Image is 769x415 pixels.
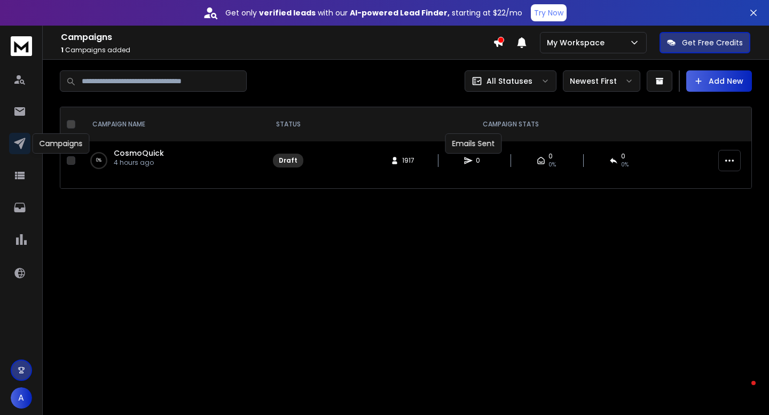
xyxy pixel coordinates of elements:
button: A [11,387,32,409]
p: All Statuses [486,76,532,86]
p: 4 hours ago [114,158,164,167]
span: 0 [548,152,553,161]
p: Get Free Credits [682,37,743,48]
p: My Workspace [547,37,609,48]
th: CAMPAIGN STATS [310,107,712,141]
div: Emails Sent [445,133,502,154]
a: CosmoQuick [114,148,164,158]
th: STATUS [266,107,310,141]
th: CAMPAIGN NAME [80,107,266,141]
div: Campaigns [33,133,90,154]
h1: Campaigns [61,31,493,44]
button: Add New [686,70,752,92]
span: 0 [476,156,486,165]
iframe: Intercom live chat [730,378,756,404]
button: Newest First [563,70,640,92]
span: 0 [621,152,625,161]
strong: verified leads [259,7,316,18]
p: Campaigns added [61,46,493,54]
button: Try Now [531,4,567,21]
img: logo [11,36,32,56]
button: Get Free Credits [660,32,750,53]
td: 0%CosmoQuick4 hours ago [80,141,266,180]
strong: AI-powered Lead Finder, [350,7,450,18]
span: 1 [61,45,64,54]
span: 0% [621,161,629,169]
div: Draft [279,156,297,165]
span: 1917 [402,156,414,165]
p: Try Now [534,7,563,18]
p: 0 % [96,155,101,166]
p: Get only with our starting at $22/mo [225,7,522,18]
span: 0% [548,161,556,169]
